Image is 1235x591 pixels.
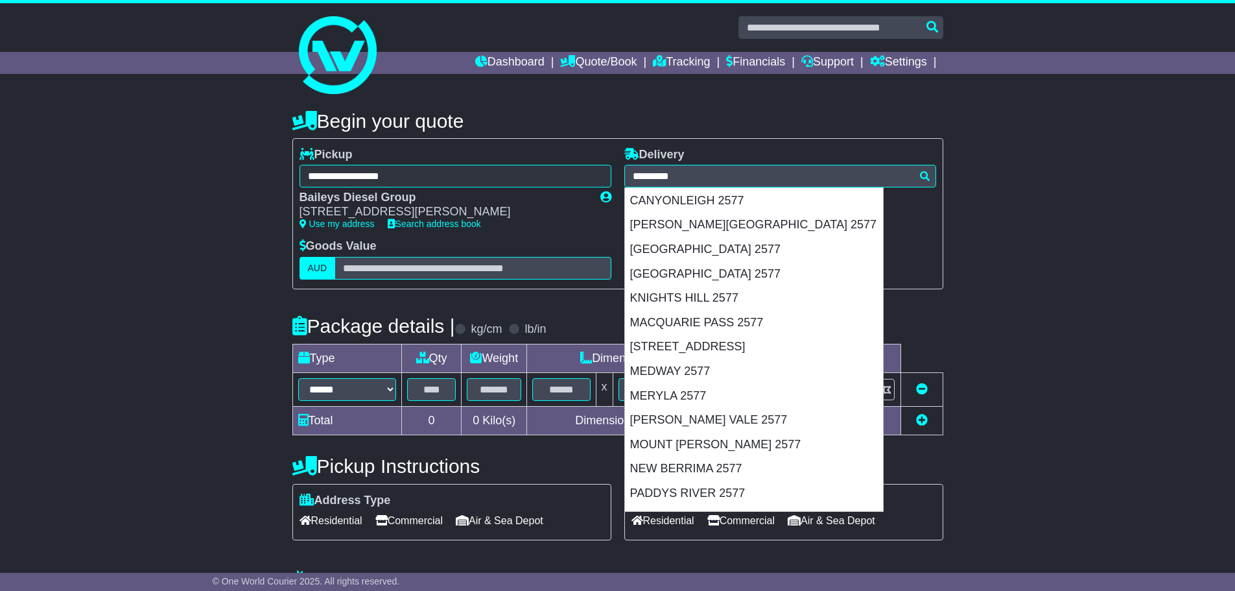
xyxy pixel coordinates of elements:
[631,511,694,531] span: Residential
[462,406,527,435] td: Kilo(s)
[788,511,875,531] span: Air & Sea Depot
[300,494,391,508] label: Address Type
[625,457,883,481] div: NEW BERRIMA 2577
[625,359,883,384] div: MEDWAY 2577
[475,52,545,74] a: Dashboard
[300,148,353,162] label: Pickup
[596,372,613,406] td: x
[625,286,883,311] div: KNIGHTS HILL 2577
[300,511,362,531] span: Residential
[625,481,883,506] div: PADDYS RIVER 2577
[707,511,775,531] span: Commercial
[625,213,883,237] div: [PERSON_NAME][GEOGRAPHIC_DATA] 2577
[300,239,377,254] label: Goods Value
[625,311,883,335] div: MACQUARIE PASS 2577
[527,344,768,372] td: Dimensions (L x W x H)
[625,335,883,359] div: [STREET_ADDRESS]
[624,148,685,162] label: Delivery
[292,570,943,591] h4: Warranty & Insurance
[625,433,883,457] div: MOUNT [PERSON_NAME] 2577
[388,219,481,229] a: Search address book
[292,344,401,372] td: Type
[462,344,527,372] td: Weight
[625,506,883,531] div: RED ROCKS 2577
[471,322,502,337] label: kg/cm
[300,257,336,280] label: AUD
[916,414,928,427] a: Add new item
[300,205,587,219] div: [STREET_ADDRESS][PERSON_NAME]
[625,408,883,433] div: [PERSON_NAME] VALE 2577
[624,165,936,187] typeahead: Please provide city
[801,52,854,74] a: Support
[292,110,943,132] h4: Begin your quote
[473,414,479,427] span: 0
[560,52,637,74] a: Quote/Book
[375,511,443,531] span: Commercial
[527,406,768,435] td: Dimensions in Centimetre(s)
[300,191,587,205] div: Baileys Diesel Group
[300,219,375,229] a: Use my address
[292,315,455,337] h4: Package details |
[401,344,462,372] td: Qty
[456,511,543,531] span: Air & Sea Depot
[213,576,400,586] span: © One World Courier 2025. All rights reserved.
[292,406,401,435] td: Total
[524,322,546,337] label: lb/in
[625,237,883,262] div: [GEOGRAPHIC_DATA] 2577
[625,189,883,213] div: CANYONLEIGH 2577
[625,384,883,409] div: MERYLA 2577
[653,52,710,74] a: Tracking
[625,262,883,287] div: [GEOGRAPHIC_DATA] 2577
[726,52,785,74] a: Financials
[870,52,927,74] a: Settings
[916,383,928,396] a: Remove this item
[401,406,462,435] td: 0
[292,455,611,477] h4: Pickup Instructions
